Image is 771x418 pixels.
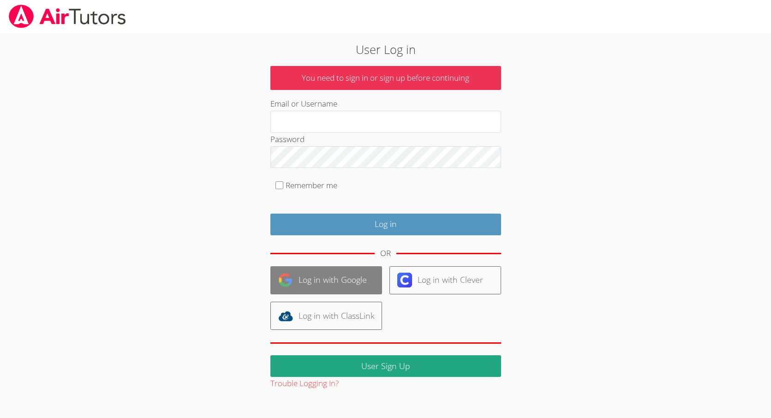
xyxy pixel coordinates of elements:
a: Log in with Google [270,266,382,294]
p: You need to sign in or sign up before continuing [270,66,501,90]
button: Trouble Logging In? [270,377,339,390]
img: clever-logo-6eab21bc6e7a338710f1a6ff85c0baf02591cd810cc4098c63d3a4b26e2feb20.svg [397,273,412,287]
h2: User Log in [177,41,593,58]
img: google-logo-50288ca7cdecda66e5e0955fdab243c47b7ad437acaf1139b6f446037453330a.svg [278,273,293,287]
label: Email or Username [270,98,337,109]
label: Password [270,134,305,144]
a: User Sign Up [270,355,501,377]
input: Log in [270,214,501,235]
img: classlink-logo-d6bb404cc1216ec64c9a2012d9dc4662098be43eaf13dc465df04b49fa7ab582.svg [278,309,293,323]
img: airtutors_banner-c4298cdbf04f3fff15de1276eac7730deb9818008684d7c2e4769d2f7ddbe033.png [8,5,127,28]
a: Log in with Clever [389,266,501,294]
label: Remember me [286,180,337,191]
div: OR [380,247,391,260]
a: Log in with ClassLink [270,302,382,330]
